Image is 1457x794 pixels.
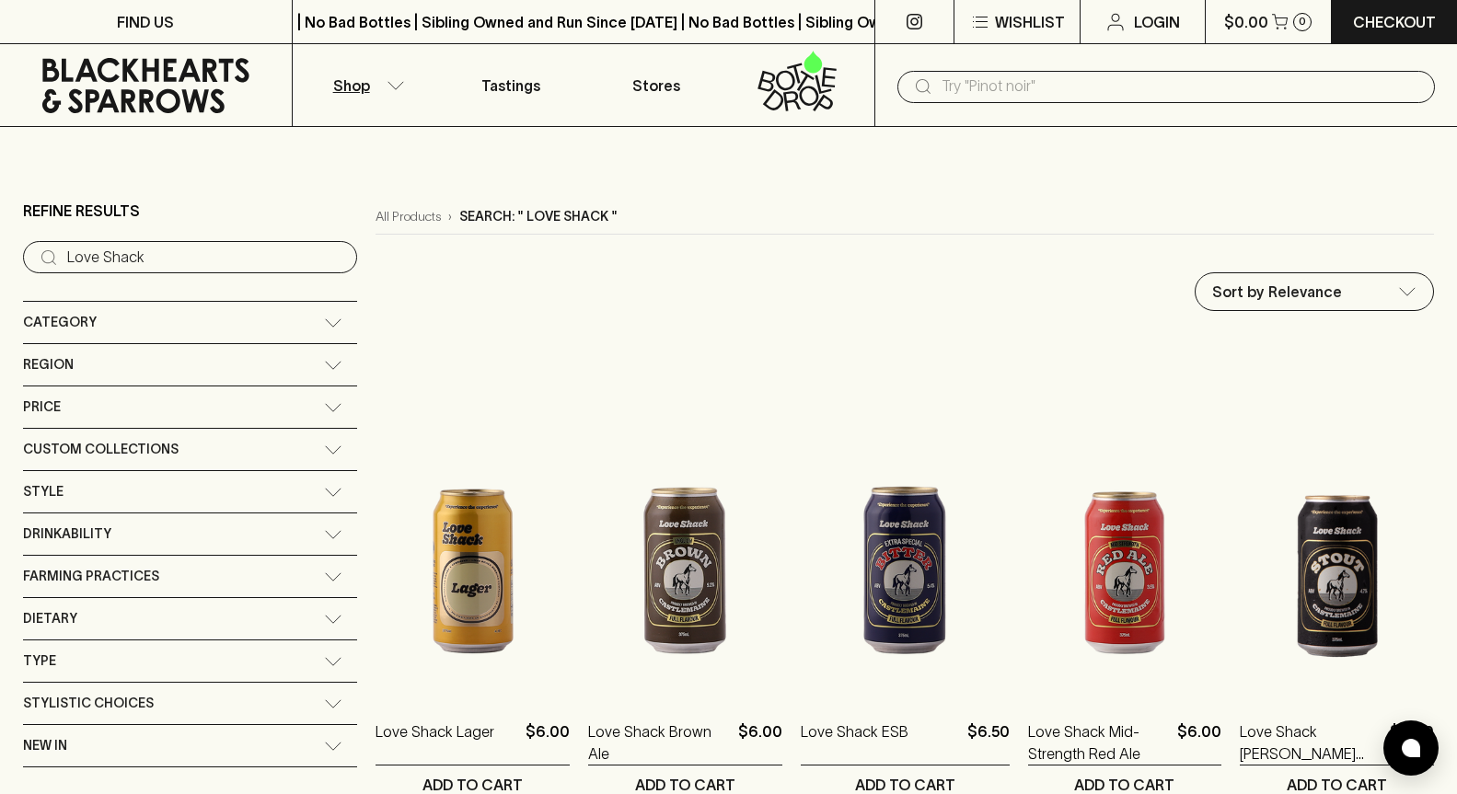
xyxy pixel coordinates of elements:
[632,75,680,97] p: Stores
[588,371,782,693] img: Love Shack Brown Ale
[967,720,1010,765] p: $6.50
[376,720,494,765] a: Love Shack Lager
[584,44,729,126] a: Stores
[23,471,357,512] div: Style
[23,200,140,222] p: Refine Results
[1134,11,1180,33] p: Login
[23,640,357,682] div: Type
[23,607,77,630] span: Dietary
[1240,371,1434,693] img: Love Shack Stout 375ml
[23,438,179,461] span: Custom Collections
[376,207,441,226] a: All Products
[23,513,357,555] div: Drinkability
[1390,720,1434,765] p: $6.00
[1196,273,1433,310] div: Sort by Relevance
[67,243,342,272] input: Try “Pinot noir”
[376,371,570,693] img: Love Shack Lager
[438,44,584,126] a: Tastings
[293,44,438,126] button: Shop
[738,720,782,765] p: $6.00
[23,692,154,715] span: Stylistic Choices
[459,207,618,226] p: Search: " Love Shack "
[942,72,1420,101] input: Try "Pinot noir"
[526,720,570,765] p: $6.00
[23,650,56,673] span: Type
[23,683,357,724] div: Stylistic Choices
[1224,11,1268,33] p: $0.00
[481,75,540,97] p: Tastings
[1028,720,1171,765] a: Love Shack Mid-Strength Red Ale
[23,523,111,546] span: Drinkability
[1177,720,1221,765] p: $6.00
[23,386,357,428] div: Price
[23,734,67,757] span: New In
[588,720,731,765] a: Love Shack Brown Ale
[1353,11,1436,33] p: Checkout
[23,353,74,376] span: Region
[1212,281,1342,303] p: Sort by Relevance
[801,720,908,765] a: Love Shack ESB
[23,302,357,343] div: Category
[23,725,357,766] div: New In
[995,11,1065,33] p: Wishlist
[23,565,159,588] span: Farming Practices
[23,480,64,503] span: Style
[23,311,97,334] span: Category
[1299,17,1306,27] p: 0
[23,556,357,597] div: Farming Practices
[448,207,452,226] p: ›
[117,11,174,33] p: FIND US
[23,344,357,385] div: Region
[23,396,61,419] span: Price
[23,598,357,639] div: Dietary
[1028,371,1222,693] img: Love Shack Mid-Strength Red Ale
[333,75,370,97] p: Shop
[1240,720,1382,765] a: Love Shack [PERSON_NAME] 375ml
[1402,739,1420,757] img: bubble-icon
[23,429,357,470] div: Custom Collections
[801,371,1010,693] img: Love Shack ESB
